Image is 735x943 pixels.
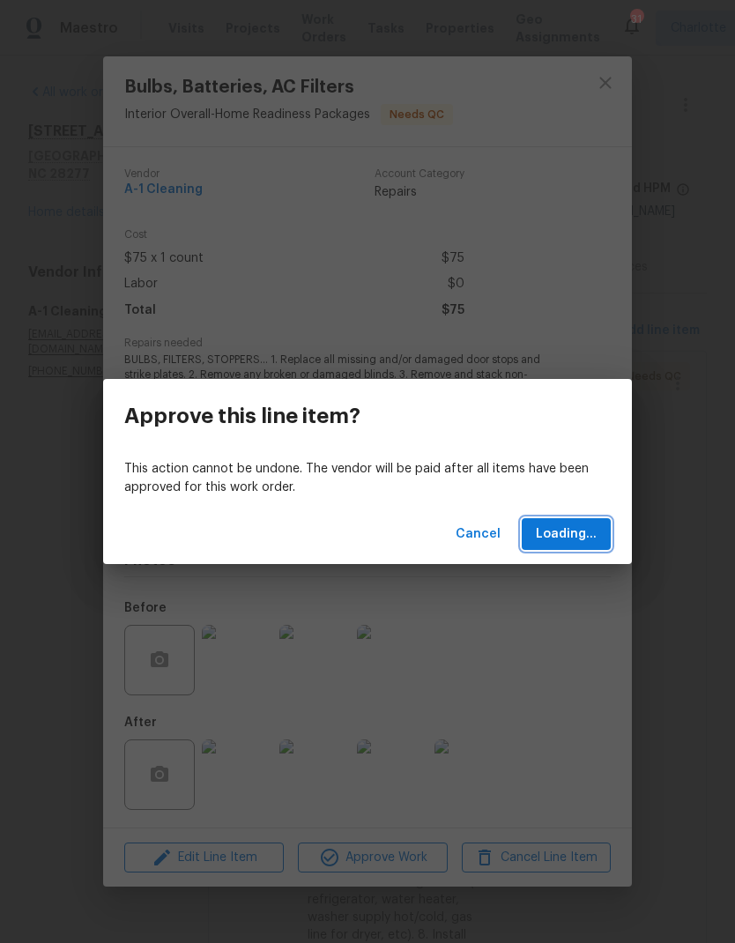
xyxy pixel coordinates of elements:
span: Cancel [456,523,501,546]
h3: Approve this line item? [124,404,360,428]
button: Cancel [449,518,508,551]
span: Loading... [536,523,597,546]
p: This action cannot be undone. The vendor will be paid after all items have been approved for this... [124,460,611,497]
button: Loading... [522,518,611,551]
